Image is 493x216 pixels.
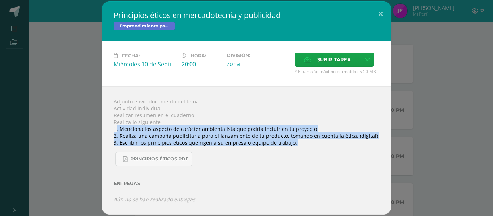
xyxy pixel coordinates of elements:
span: Emprendimiento para la Productividad [114,22,175,30]
span: Fecha: [122,53,140,58]
a: Principios éticos.pdf [115,152,192,166]
i: Aún no se han realizado entregas [114,196,195,203]
div: zona [227,60,289,68]
div: Miércoles 10 de Septiembre [114,60,176,68]
label: Entregas [114,181,379,186]
button: Close (Esc) [370,1,391,26]
label: División: [227,53,289,58]
div: 20:00 [182,60,221,68]
span: * El tamaño máximo permitido es 50 MB [295,69,379,75]
div: Adjunto envío documento del tema Actividad individual Realizar resumen en el cuaderno Realiza lo ... [102,86,391,214]
span: Principios éticos.pdf [130,156,188,162]
h2: Principios éticos en mercadotecnia y publicidad [114,10,379,20]
span: Hora: [191,53,206,58]
span: Subir tarea [317,53,351,66]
